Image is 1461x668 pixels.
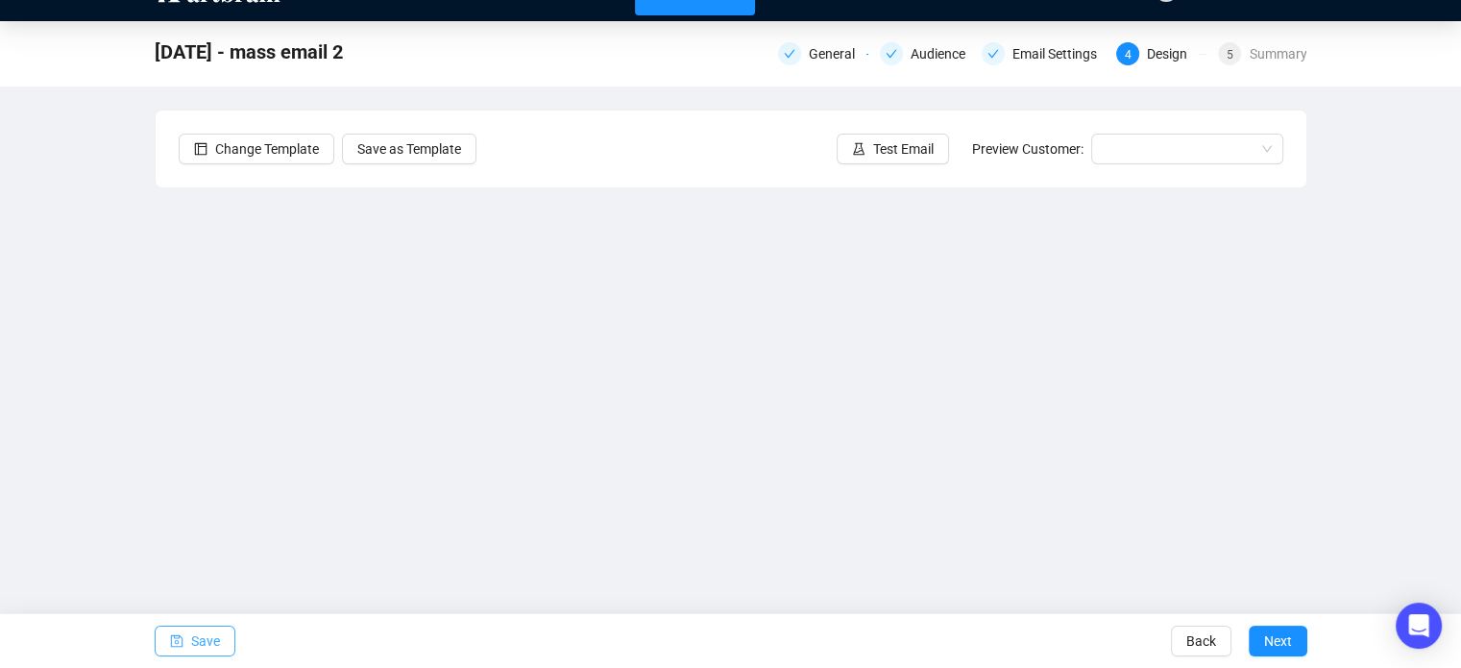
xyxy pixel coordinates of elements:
div: Design [1147,42,1199,65]
div: Open Intercom Messenger [1396,603,1442,649]
span: Save as Template [357,138,461,160]
span: Preview Customer: [972,141,1084,157]
button: Save as Template [342,134,476,164]
span: 4 [1125,48,1132,62]
span: check [886,48,897,60]
span: September 2025 - mass email 2 [155,37,343,67]
span: 5 [1227,48,1233,62]
span: save [170,634,183,648]
span: check [987,48,999,60]
span: Save [191,614,220,668]
button: Save [155,626,235,656]
div: Summary [1249,42,1306,65]
div: 4Design [1116,42,1206,65]
button: Test Email [837,134,949,164]
span: experiment [852,142,865,156]
span: layout [194,142,207,156]
span: Next [1264,614,1292,668]
span: Change Template [215,138,319,160]
span: Test Email [873,138,934,160]
div: Email Settings [1012,42,1108,65]
div: General [778,42,868,65]
div: Audience [880,42,970,65]
div: Email Settings [982,42,1105,65]
div: Audience [911,42,977,65]
button: Next [1249,626,1307,656]
span: check [784,48,795,60]
div: 5Summary [1218,42,1306,65]
div: General [809,42,866,65]
button: Change Template [179,134,334,164]
span: Back [1186,614,1216,668]
button: Back [1171,626,1231,656]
